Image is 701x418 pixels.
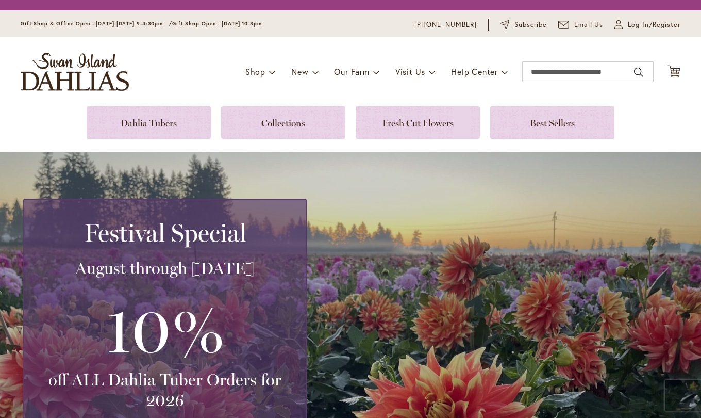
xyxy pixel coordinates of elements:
[37,289,293,369] h3: 10%
[395,66,425,77] span: Visit Us
[414,20,477,30] a: [PHONE_NUMBER]
[500,20,547,30] a: Subscribe
[451,66,498,77] span: Help Center
[37,218,293,247] h2: Festival Special
[245,66,265,77] span: Shop
[558,20,604,30] a: Email Us
[634,64,643,81] button: Search
[21,53,129,91] a: store logo
[334,66,369,77] span: Our Farm
[291,66,308,77] span: New
[514,20,547,30] span: Subscribe
[628,20,680,30] span: Log In/Register
[37,369,293,411] h3: off ALL Dahlia Tuber Orders for 2026
[37,258,293,279] h3: August through [DATE]
[574,20,604,30] span: Email Us
[21,20,172,27] span: Gift Shop & Office Open - [DATE]-[DATE] 9-4:30pm /
[172,20,262,27] span: Gift Shop Open - [DATE] 10-3pm
[614,20,680,30] a: Log In/Register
